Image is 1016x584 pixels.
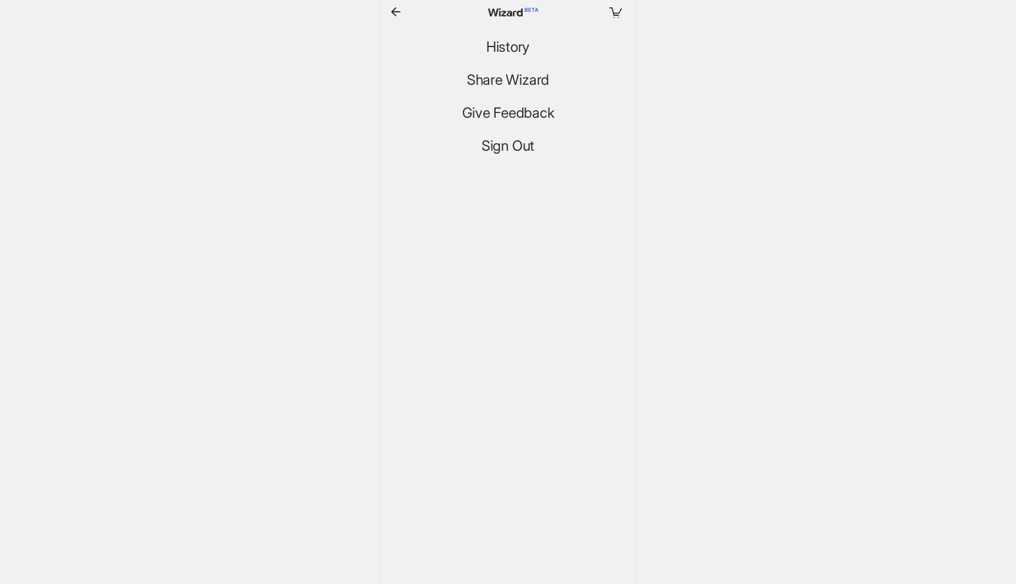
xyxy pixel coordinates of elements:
[486,39,530,56] span: History
[482,138,534,155] span: Sign Out
[467,72,549,89] span: Share Wizard
[477,38,539,57] button: History
[462,105,554,122] span: Give Feedback
[472,137,544,155] button: Sign Out
[453,104,564,122] a: Give Feedback
[457,71,559,89] button: Share Wizard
